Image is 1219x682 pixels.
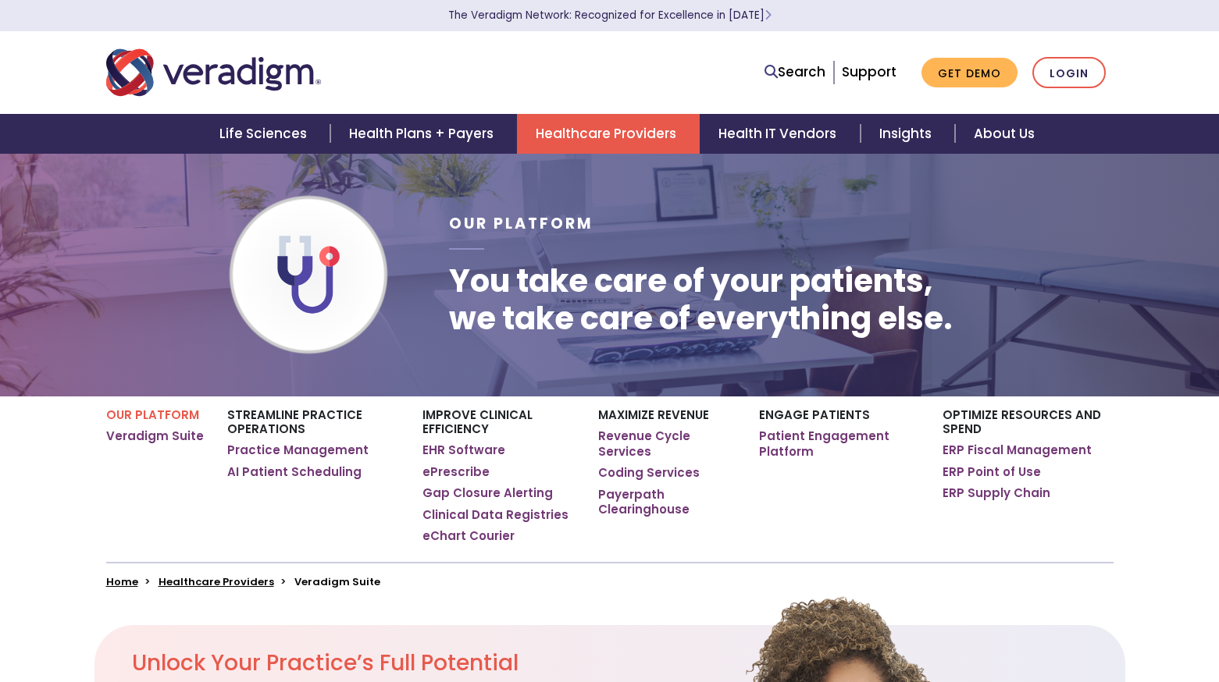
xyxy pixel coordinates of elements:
span: Our Platform [449,213,593,234]
a: Health Plans + Payers [330,114,517,154]
a: About Us [955,114,1053,154]
a: ERP Supply Chain [943,485,1050,501]
img: Veradigm logo [106,47,321,98]
a: ERP Fiscal Management [943,442,1092,458]
span: Learn More [765,8,772,23]
a: Search [765,62,825,83]
a: Gap Closure Alerting [422,485,553,501]
a: Revenue Cycle Services [598,428,735,459]
a: Insights [861,114,955,154]
a: Patient Engagement Platform [759,428,919,459]
h1: You take care of your patients, we take care of everything else. [449,262,953,337]
a: Clinical Data Registries [422,507,569,523]
a: Home [106,574,138,589]
a: ERP Point of Use [943,464,1041,480]
a: Life Sciences [201,114,330,154]
a: Veradigm Suite [106,428,204,444]
a: Healthcare Providers [517,114,700,154]
a: ePrescribe [422,464,490,480]
a: Healthcare Providers [159,574,274,589]
a: Health IT Vendors [700,114,860,154]
a: Login [1032,57,1106,89]
a: The Veradigm Network: Recognized for Excellence in [DATE]Learn More [448,8,772,23]
a: Practice Management [227,442,369,458]
h2: Unlock Your Practice’s Full Potential [132,650,696,677]
a: AI Patient Scheduling [227,464,362,480]
a: Coding Services [598,465,700,481]
a: Get Demo [921,58,1018,88]
a: EHR Software [422,442,505,458]
a: Support [842,62,896,81]
a: Payerpath Clearinghouse [598,487,735,517]
a: eChart Courier [422,528,515,544]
